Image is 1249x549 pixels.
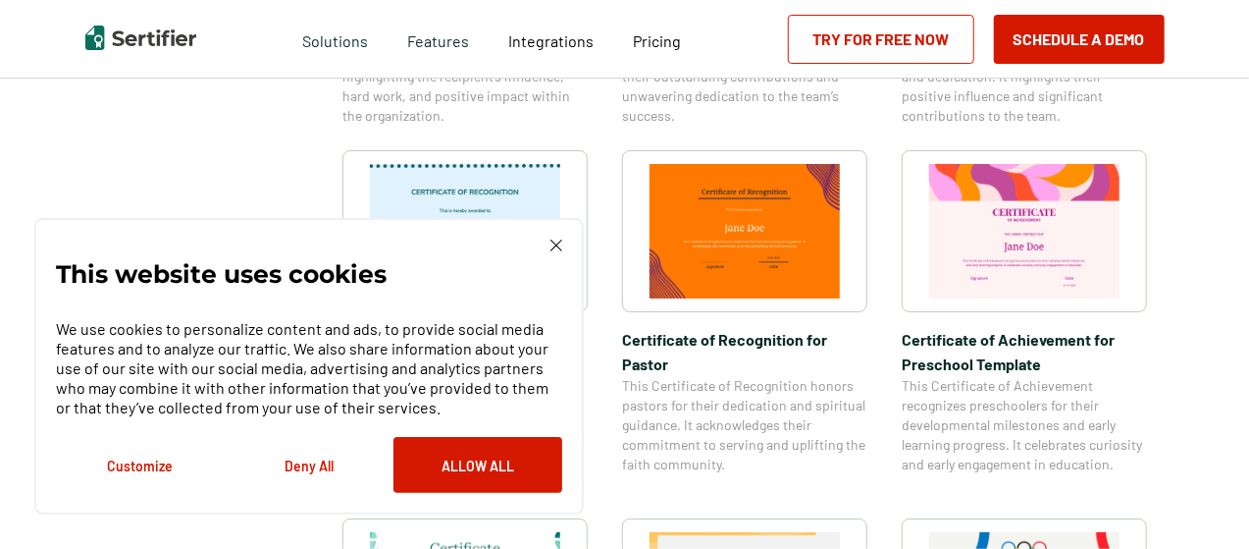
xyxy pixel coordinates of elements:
span: Certificate of Achievement for Preschool Template [902,327,1147,376]
span: Pricing [633,31,681,50]
a: Certificate of Achievement for Preschool TemplateCertificate of Achievement for Preschool Templat... [902,150,1147,494]
a: Certificate of Recognition for PastorCertificate of Recognition for PastorThis Certificate of Rec... [622,150,867,494]
span: Integrations [508,31,594,50]
img: Certificate of Achievement for Preschool Template [929,164,1119,299]
img: Cookie Popup Close [550,240,562,251]
button: Customize [56,437,225,493]
iframe: Chat Widget [1151,455,1249,549]
img: Certificate of Recognition for Pastor [650,164,840,299]
span: Features [407,27,469,51]
a: Pricing [633,27,681,51]
a: Certificate of Recognition for Teachers TemplateCertificate of Recognition for Teachers TemplateT... [342,150,588,494]
span: Solutions [302,27,368,51]
button: Schedule a Demo [994,15,1165,64]
span: This Certificate of Recognition honors pastors for their dedication and spiritual guidance. It ac... [622,376,867,474]
a: Integrations [508,27,594,51]
img: Sertifier | Digital Credentialing Platform [85,26,196,50]
span: This Certificate of Achievement recognizes preschoolers for their developmental milestones and ea... [902,376,1147,474]
a: Try for Free Now [788,15,974,64]
button: Allow All [393,437,562,493]
img: Certificate of Recognition for Teachers Template [370,164,560,299]
p: We use cookies to personalize content and ads, to provide social media features and to analyze ou... [56,319,562,417]
p: This website uses cookies [56,264,387,284]
button: Deny All [225,437,393,493]
span: Certificate of Recognition for Pastor [622,327,867,376]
